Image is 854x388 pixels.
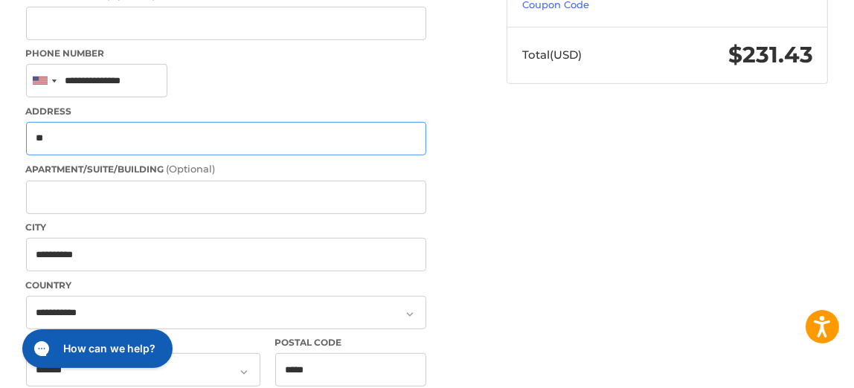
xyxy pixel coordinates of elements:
[167,163,216,175] small: (Optional)
[275,336,427,349] label: Postal Code
[26,47,427,60] label: Phone Number
[728,41,813,68] span: $231.43
[26,221,427,234] label: City
[522,48,582,62] span: Total (USD)
[27,65,61,97] div: United States: +1
[26,279,427,292] label: Country
[15,324,176,373] iframe: Gorgias live chat messenger
[26,162,427,177] label: Apartment/Suite/Building
[26,105,427,118] label: Address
